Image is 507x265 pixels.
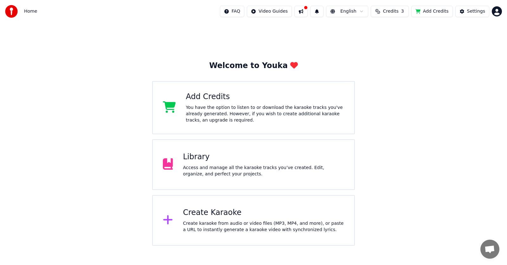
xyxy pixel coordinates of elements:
[247,6,292,17] button: Video Guides
[183,165,344,177] div: Access and manage all the karaoke tracks you’ve created. Edit, organize, and perfect your projects.
[480,240,499,259] a: Open chat
[183,208,344,218] div: Create Karaoke
[183,152,344,162] div: Library
[383,8,398,15] span: Credits
[209,61,298,71] div: Welcome to Youka
[401,8,404,15] span: 3
[220,6,244,17] button: FAQ
[24,8,37,15] span: Home
[186,92,344,102] div: Add Credits
[455,6,489,17] button: Settings
[371,6,409,17] button: Credits3
[5,5,18,18] img: youka
[183,220,344,233] div: Create karaoke from audio or video files (MP3, MP4, and more), or paste a URL to instantly genera...
[411,6,453,17] button: Add Credits
[24,8,37,15] nav: breadcrumb
[186,104,344,123] div: You have the option to listen to or download the karaoke tracks you've already generated. However...
[467,8,485,15] div: Settings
